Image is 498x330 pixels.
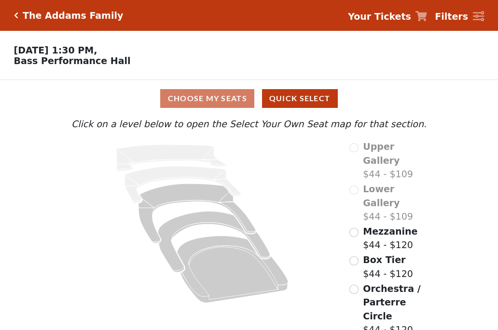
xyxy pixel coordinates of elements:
label: $44 - $109 [363,140,429,181]
span: Box Tier [363,254,405,265]
path: Lower Gallery - Seats Available: 0 [125,166,241,203]
label: $44 - $120 [363,224,417,252]
path: Orchestra / Parterre Circle - Seats Available: 47 [177,236,289,303]
label: $44 - $120 [363,253,413,280]
path: Upper Gallery - Seats Available: 0 [116,145,226,171]
button: Quick Select [262,89,338,108]
p: Click on a level below to open the Select Your Own Seat map for that section. [69,117,429,131]
strong: Filters [435,11,468,22]
a: Your Tickets [348,10,427,24]
span: Mezzanine [363,226,417,237]
label: $44 - $109 [363,182,429,224]
span: Lower Gallery [363,184,400,208]
h5: The Addams Family [23,10,123,21]
a: Filters [435,10,484,24]
span: Upper Gallery [363,141,400,166]
a: Click here to go back to filters [14,12,18,19]
strong: Your Tickets [348,11,411,22]
span: Orchestra / Parterre Circle [363,283,420,321]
